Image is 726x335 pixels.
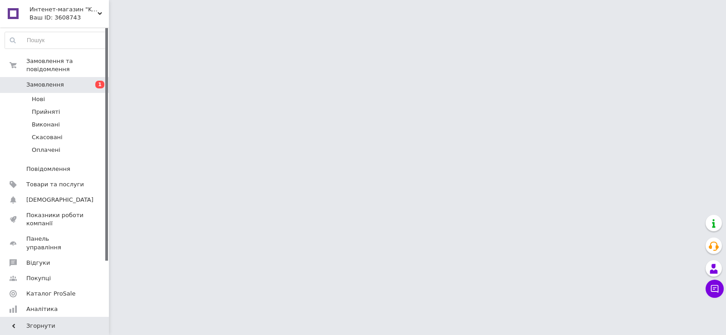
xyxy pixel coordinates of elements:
div: Ваш ID: 3608743 [29,14,109,22]
span: Каталог ProSale [26,290,75,298]
button: Чат з покупцем [706,280,724,298]
span: Скасовані [32,133,63,141]
span: Интенет-магазин "Kea" [29,5,98,14]
span: Нові [32,95,45,103]
span: Замовлення [26,81,64,89]
span: Виконані [32,121,60,129]
span: Панель управління [26,235,84,251]
span: Повідомлення [26,165,70,173]
span: Показники роботи компанії [26,211,84,228]
span: [DEMOGRAPHIC_DATA] [26,196,93,204]
span: Відгуки [26,259,50,267]
span: Прийняті [32,108,60,116]
span: 1 [95,81,104,88]
span: Товари та послуги [26,180,84,189]
span: Замовлення та повідомлення [26,57,109,73]
input: Пошук [5,32,107,49]
span: Покупці [26,274,51,282]
span: Оплачені [32,146,60,154]
span: Аналітика [26,305,58,313]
